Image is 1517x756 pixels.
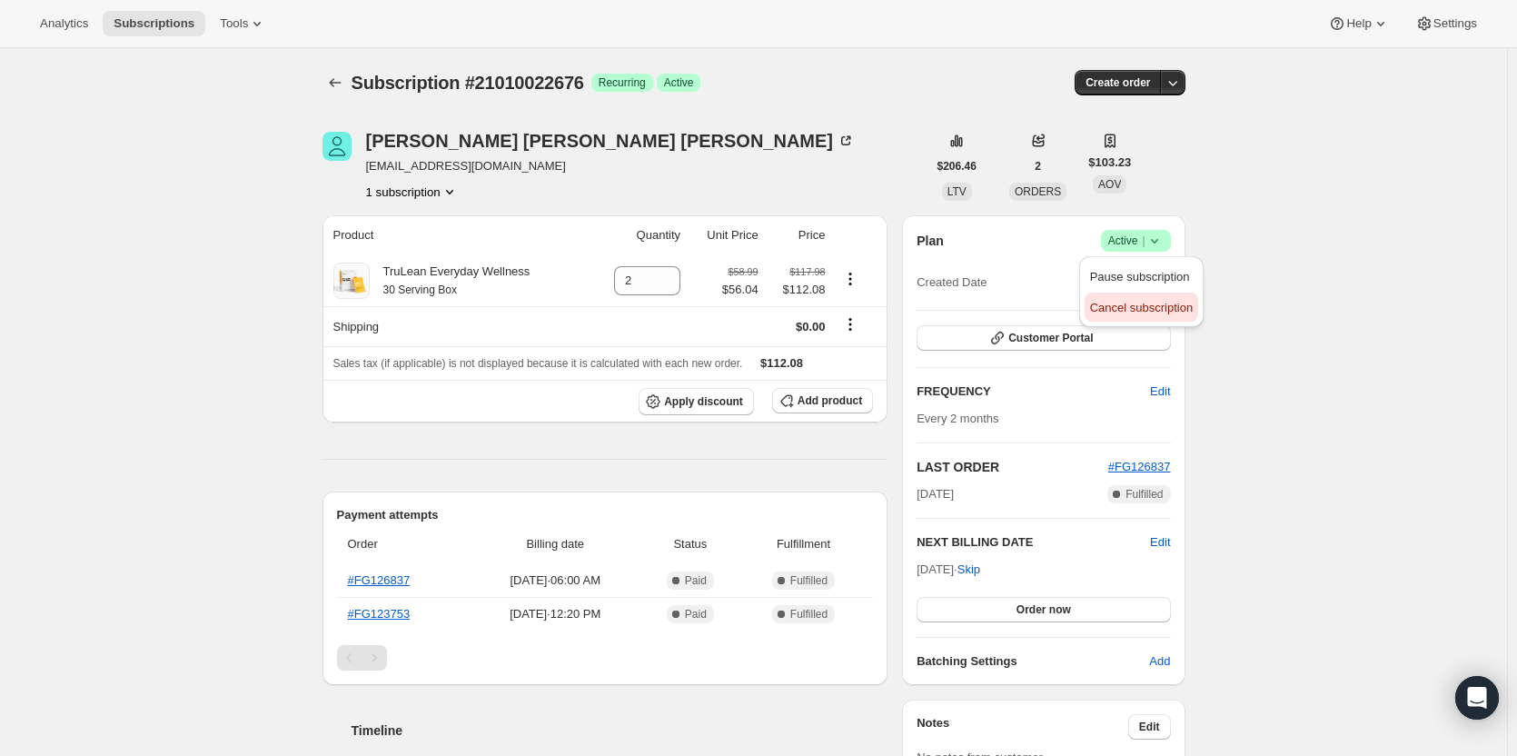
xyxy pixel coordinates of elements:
span: Fulfilled [1125,487,1163,502]
span: Help [1346,16,1371,31]
span: Active [664,75,694,90]
small: $58.99 [729,266,758,277]
button: Subscriptions [103,11,205,36]
span: Edit [1150,383,1170,401]
nav: Pagination [337,645,874,671]
span: Add [1149,652,1170,671]
span: 2 [1035,159,1041,174]
button: Analytics [29,11,99,36]
th: Unit Price [686,215,764,255]
span: Recurring [599,75,646,90]
button: Settings [1404,11,1488,36]
img: product img [333,263,370,299]
th: Shipping [322,306,590,346]
small: 30 Serving Box [383,283,457,296]
a: #FG123753 [348,607,411,621]
span: Analytics [40,16,88,31]
a: #FG126837 [348,573,411,587]
button: Product actions [836,269,865,289]
span: $112.08 [769,281,826,299]
button: Apply discount [639,388,754,415]
span: [DATE] [917,485,954,503]
th: Order [337,524,470,564]
button: #FG126837 [1108,458,1171,476]
span: Maria Alejandra Garcia [322,132,352,161]
button: Skip [947,555,991,584]
button: Edit [1128,714,1171,740]
button: Customer Portal [917,325,1170,351]
div: TruLean Everyday Wellness [370,263,530,299]
button: Pause subscription [1085,262,1198,291]
th: Quantity [590,215,686,255]
h2: Timeline [352,721,888,740]
th: Product [322,215,590,255]
button: Edit [1139,377,1181,406]
span: Create order [1086,75,1150,90]
button: Subscriptions [322,70,348,95]
span: Billing date [475,535,636,553]
span: Subscription #21010022676 [352,73,584,93]
button: Help [1317,11,1400,36]
button: Shipping actions [836,314,865,334]
span: Every 2 months [917,412,998,425]
span: | [1142,234,1145,248]
button: $206.46 [927,154,987,179]
h2: FREQUENCY [917,383,1150,401]
span: [DATE] · 06:00 AM [475,572,636,590]
button: Cancel subscription [1085,293,1198,322]
span: ORDERS [1015,185,1061,198]
button: Order now [917,597,1170,622]
span: Paid [685,573,707,588]
span: Apply discount [664,394,743,409]
h6: Batching Settings [917,652,1149,671]
button: Edit [1150,533,1170,552]
h2: Payment attempts [337,506,874,524]
button: 2 [1024,154,1052,179]
span: $0.00 [796,320,826,333]
span: $112.08 [760,356,803,370]
button: Tools [209,11,277,36]
a: #FG126837 [1108,460,1171,473]
h2: NEXT BILLING DATE [917,533,1150,552]
span: [DATE] · 12:20 PM [475,605,636,623]
span: $56.04 [722,281,758,299]
span: Tools [220,16,248,31]
span: Sales tax (if applicable) is not displayed because it is calculated with each new order. [333,357,743,370]
span: Created Date [917,274,987,292]
span: [EMAIL_ADDRESS][DOMAIN_NAME] [366,157,856,175]
button: Product actions [366,183,459,201]
span: Fulfilled [790,607,828,622]
span: Order now [1016,602,1071,617]
h2: LAST ORDER [917,458,1108,476]
span: Settings [1433,16,1477,31]
span: Fulfillment [745,535,862,553]
th: Price [764,215,831,255]
span: Edit [1139,720,1160,734]
button: Add [1138,647,1181,676]
span: Active [1108,232,1164,250]
span: Status [647,535,734,553]
button: Add product [772,388,873,413]
span: $206.46 [937,159,977,174]
span: Customer Portal [1008,331,1093,345]
span: Skip [957,561,980,579]
span: Subscriptions [114,16,194,31]
button: Create order [1075,70,1161,95]
small: $117.98 [789,266,825,277]
span: Paid [685,607,707,622]
div: Open Intercom Messenger [1455,676,1499,720]
span: $103.23 [1088,154,1131,172]
h2: Plan [917,232,944,250]
span: LTV [947,185,967,198]
span: Fulfilled [790,573,828,588]
h3: Notes [917,714,1128,740]
span: AOV [1098,178,1121,191]
span: Cancel subscription [1090,301,1193,314]
div: [PERSON_NAME] [PERSON_NAME] [PERSON_NAME] [366,132,856,150]
span: [DATE] · [917,562,980,576]
span: Add product [798,393,862,408]
span: Pause subscription [1090,270,1190,283]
